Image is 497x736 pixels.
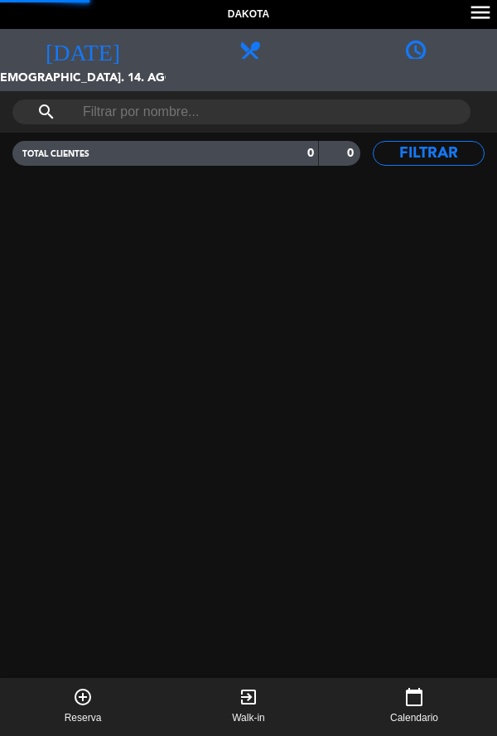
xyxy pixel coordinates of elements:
[81,99,402,124] input: Filtrar por nombre...
[373,141,485,166] button: Filtrar
[22,150,89,158] span: TOTAL CLIENTES
[239,687,258,707] i: exit_to_app
[73,687,93,707] i: add_circle_outline
[347,148,357,159] strong: 0
[232,710,265,727] span: Walk-in
[166,678,331,736] button: exit_to_appWalk-in
[228,7,269,23] span: Dakota
[331,678,497,736] button: calendar_todayCalendario
[36,102,56,122] i: search
[390,710,438,727] span: Calendario
[307,148,314,159] strong: 0
[65,710,102,727] span: Reserva
[46,37,120,61] i: [DATE]
[404,687,424,707] i: calendar_today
